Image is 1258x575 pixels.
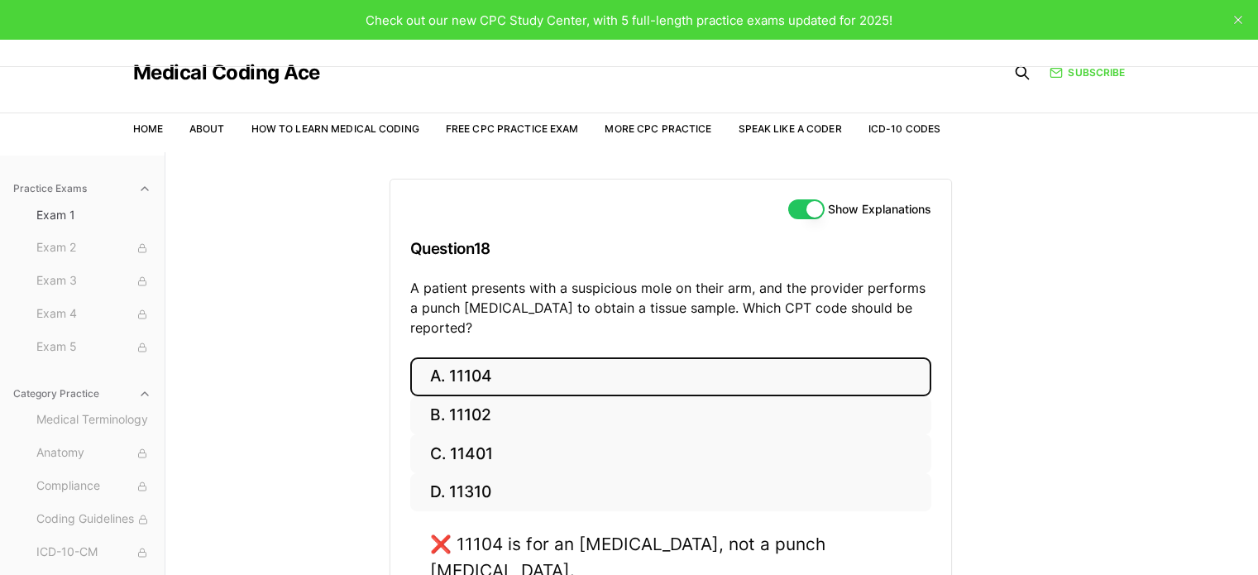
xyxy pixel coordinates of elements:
[605,122,711,135] a: More CPC Practice
[410,473,931,512] button: D. 11310
[133,63,320,83] a: Medical Coding Ace
[36,510,151,529] span: Coding Guidelines
[1225,7,1251,33] button: close
[7,381,158,407] button: Category Practice
[828,204,931,215] label: Show Explanations
[189,122,225,135] a: About
[410,278,931,338] p: A patient presents with a suspicious mole on their arm, and the provider performs a punch [MEDICA...
[1050,65,1125,80] a: Subscribe
[366,12,892,28] span: Check out our new CPC Study Center, with 5 full-length practice exams updated for 2025!
[30,539,158,566] button: ICD-10-CM
[410,357,931,396] button: A. 11104
[446,122,579,135] a: Free CPC Practice Exam
[30,334,158,361] button: Exam 5
[36,477,151,496] span: Compliance
[36,305,151,323] span: Exam 4
[410,224,931,273] h3: Question 18
[7,175,158,202] button: Practice Exams
[36,239,151,257] span: Exam 2
[30,268,158,295] button: Exam 3
[36,444,151,462] span: Anatomy
[36,272,151,290] span: Exam 3
[30,440,158,467] button: Anatomy
[30,473,158,500] button: Compliance
[410,396,931,435] button: B. 11102
[868,122,940,135] a: ICD-10 Codes
[36,338,151,357] span: Exam 5
[251,122,419,135] a: How to Learn Medical Coding
[30,506,158,533] button: Coding Guidelines
[30,407,158,434] button: Medical Terminology
[739,122,842,135] a: Speak Like a Coder
[36,207,151,223] span: Exam 1
[36,544,151,562] span: ICD-10-CM
[30,235,158,261] button: Exam 2
[410,434,931,473] button: C. 11401
[133,122,163,135] a: Home
[30,301,158,328] button: Exam 4
[36,411,151,429] span: Medical Terminology
[30,202,158,228] button: Exam 1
